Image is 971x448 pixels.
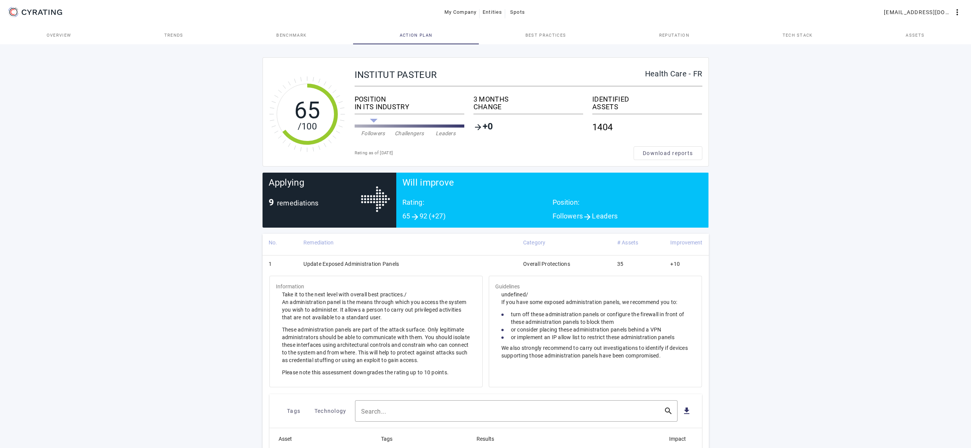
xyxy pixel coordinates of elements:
[643,149,693,157] span: Download reports
[297,255,517,275] td: Update Exposed Administration Panels
[664,255,708,275] td: +10
[473,103,583,111] div: CHANGE
[501,298,689,306] p: If you have some exposed administration panels, we recommend you to:
[282,369,470,376] p: Please note this assessment downgrades the rating up to 10 points.
[682,406,691,416] mat-icon: file_download
[402,179,703,199] div: Will improve
[611,234,664,255] th: # Assets
[276,404,312,418] button: Tags
[279,435,299,443] div: Asset
[355,70,645,80] div: INSTITUT PASTEUR
[477,435,501,443] div: Results
[592,95,702,103] div: IDENTIFIED
[483,6,502,18] span: Entities
[282,326,470,364] p: These administration panels are part of the attack surface. Only legitimate administrators should...
[783,33,813,37] span: Tech Stack
[669,435,693,443] div: Impact
[510,6,525,18] span: Spots
[664,234,708,255] th: Improvement
[355,95,464,103] div: POSITION
[483,123,493,132] span: +0
[441,5,480,19] button: My Company
[501,311,689,326] li: turn off these administration panels or configure the firewall in front of these administration p...
[381,435,399,443] div: Tags
[355,149,634,157] div: Rating as of [DATE]
[611,255,664,275] td: 35
[495,282,520,291] mat-card-subtitle: Guidelines
[501,344,689,359] p: We also strongly recommend to carry out investigations to identify if devices supporting those ad...
[583,212,592,222] mat-icon: arrow_forward
[477,435,494,443] div: Results
[391,129,428,137] div: Challengers
[881,5,965,19] button: [EMAIL_ADDRESS][DOMAIN_NAME]
[312,404,349,418] button: Technology
[402,212,553,222] div: 65 92 (+27)
[314,405,347,417] span: Technology
[592,103,702,111] div: ASSETS
[282,291,470,376] span: Take it to the next level with overall best practices./
[164,33,183,37] span: Trends
[269,197,274,208] span: 9
[263,234,298,255] th: No.
[517,255,611,275] td: Overall Protections
[269,179,361,199] div: Applying
[517,234,611,255] th: Category
[659,33,689,37] span: Reputation
[355,103,464,111] div: IN ITS INDUSTRY
[361,408,386,415] mat-label: Search...
[294,97,320,124] tspan: 65
[659,406,678,416] mat-icon: search
[884,6,953,18] span: [EMAIL_ADDRESS][DOMAIN_NAME]
[276,33,306,37] span: Benchmark
[263,255,298,275] td: 1
[480,5,505,19] button: Entities
[505,5,530,19] button: Spots
[592,117,702,137] div: 1404
[276,282,305,291] mat-card-subtitle: Information
[8,425,65,444] iframe: Ouvre un widget dans lequel vous pouvez trouver plus d’informations
[22,10,62,15] g: CYRATING
[473,95,583,103] div: 3 MONTHS
[297,234,517,255] th: Remediation
[501,291,689,359] span: undefined/
[444,6,477,18] span: My Company
[645,70,702,78] div: Health Care - FR
[634,146,702,160] button: Download reports
[355,129,391,137] div: Followers
[282,298,470,321] p: An administration panel is the means through which you access the system you wish to administer. ...
[501,326,689,333] li: or consider placing these administration panels behind a VPN
[287,405,300,417] span: Tags
[669,435,686,443] div: Impact
[553,212,703,222] div: Followers Leaders
[906,33,924,37] span: Assets
[953,8,962,17] mat-icon: more_vert
[410,212,420,222] mat-icon: arrow_forward
[400,33,433,37] span: Action Plan
[473,123,483,132] mat-icon: arrow_forward
[428,129,464,137] div: Leaders
[279,435,292,443] div: Asset
[47,33,71,37] span: Overview
[277,199,319,207] span: remediations
[402,199,553,212] div: Rating:
[525,33,566,37] span: Best practices
[553,199,703,212] div: Position:
[381,435,392,443] div: Tags
[297,121,316,132] tspan: /100
[501,333,689,341] li: or implement an IP allow list to restrict these administration panels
